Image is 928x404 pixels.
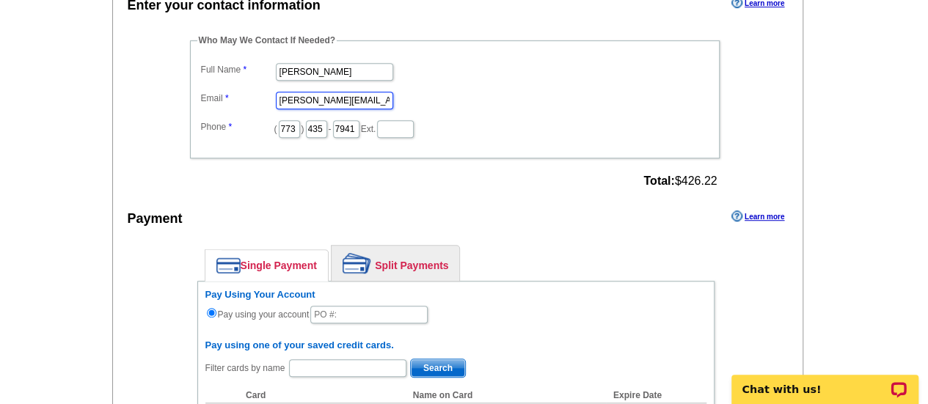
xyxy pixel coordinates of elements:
strong: Total: [643,175,674,187]
img: split-payment.png [343,253,371,273]
legend: Who May We Contact If Needed? [197,34,337,47]
label: Filter cards by name [205,361,285,375]
a: Learn more [731,210,784,222]
a: Single Payment [205,250,328,281]
h6: Pay Using Your Account [205,289,706,301]
th: Name on Card [406,388,606,403]
span: $426.22 [643,175,717,188]
img: single-payment.png [216,257,241,273]
h6: Pay using one of your saved credit cards. [205,339,706,351]
label: Email [201,92,274,105]
iframe: LiveChat chat widget [722,358,928,404]
label: Full Name [201,63,274,76]
input: PO #: [310,306,428,323]
dd: ( ) - Ext. [197,117,712,139]
th: Card [238,388,406,403]
th: Expire Date [606,388,706,403]
label: Phone [201,120,274,133]
div: Pay using your account [205,289,706,325]
a: Split Payments [332,246,459,281]
button: Search [410,359,466,378]
span: Search [411,359,465,377]
div: Payment [128,209,183,229]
